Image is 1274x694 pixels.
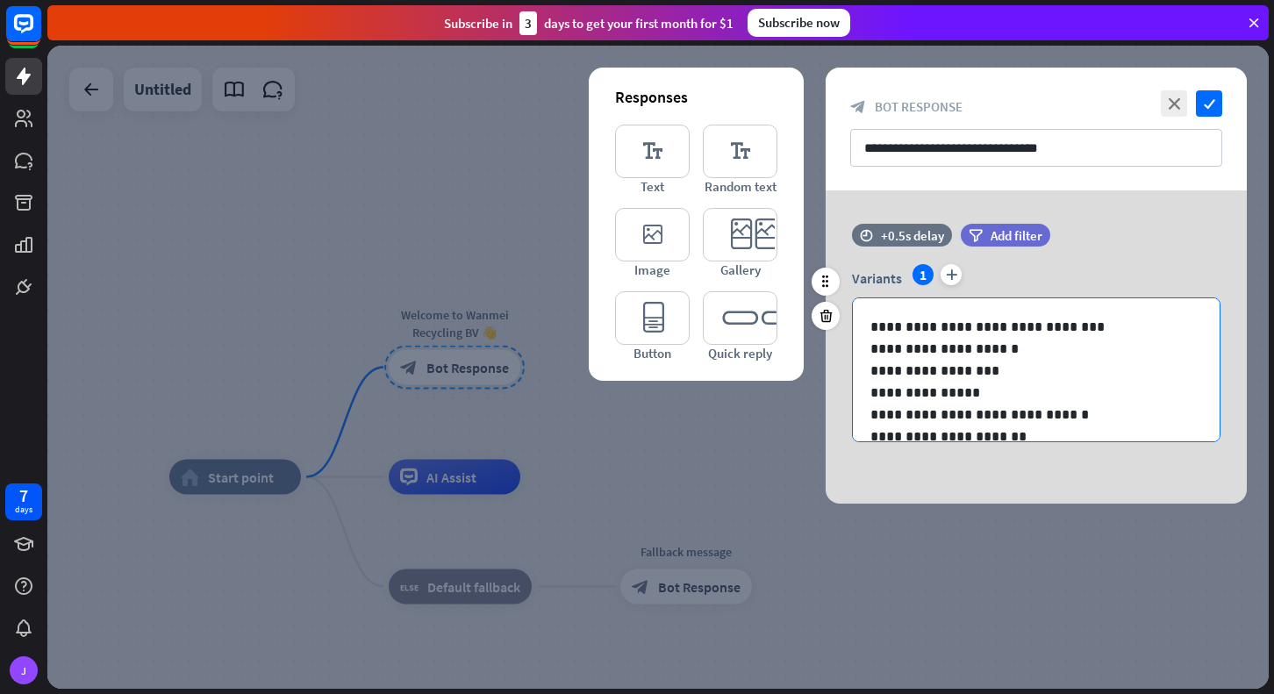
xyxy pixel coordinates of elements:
div: Subscribe now [748,9,850,37]
i: check [1196,90,1222,117]
div: J [10,656,38,684]
i: filter [969,229,983,242]
div: Subscribe in days to get your first month for $1 [444,11,734,35]
i: block_bot_response [850,99,866,115]
i: close [1161,90,1187,117]
div: days [15,504,32,516]
i: time [860,229,873,241]
span: Add filter [991,227,1042,244]
a: 7 days [5,483,42,520]
div: 7 [19,488,28,504]
button: Open LiveChat chat widget [14,7,67,60]
i: plus [941,264,962,285]
span: Bot Response [875,98,963,115]
div: +0.5s delay [881,227,944,244]
div: 3 [519,11,537,35]
span: Variants [852,269,902,287]
div: 1 [913,264,934,285]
